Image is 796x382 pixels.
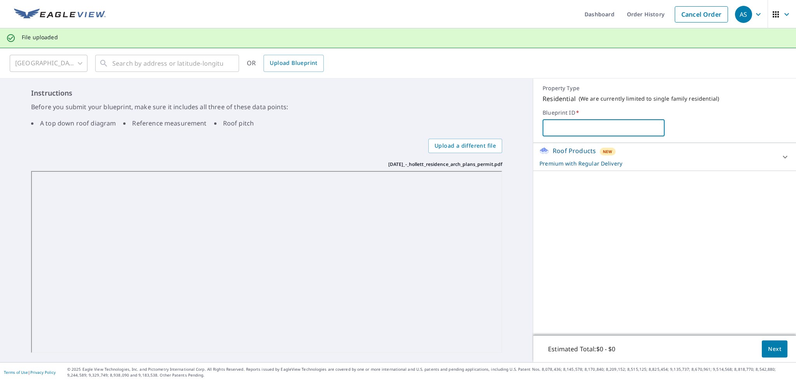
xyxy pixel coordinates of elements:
div: Roof ProductsNewPremium with Regular Delivery [539,146,790,167]
p: Roof Products [553,146,596,155]
p: © 2025 Eagle View Technologies, Inc. and Pictometry International Corp. All Rights Reserved. Repo... [67,366,792,378]
p: Property Type [543,85,787,92]
span: Next [768,344,781,354]
button: Next [762,340,787,358]
div: AS [735,6,752,23]
a: Privacy Policy [30,370,56,375]
p: Premium with Regular Delivery [539,159,776,167]
input: Search by address or latitude-longitude [112,52,223,74]
span: Upload Blueprint [270,58,317,68]
p: ( We are currently limited to single family residential ) [579,95,719,102]
span: New [603,148,613,155]
label: Upload a different file [428,139,502,153]
li: Roof pitch [214,119,254,128]
div: OR [247,55,324,72]
li: Reference measurement [123,119,206,128]
p: File uploaded [22,34,58,41]
a: Cancel Order [675,6,728,23]
h6: Instructions [31,88,502,98]
a: Upload Blueprint [264,55,323,72]
label: Blueprint ID [543,109,787,116]
p: Estimated Total: $0 - $0 [542,340,621,358]
a: Terms of Use [4,370,28,375]
p: | [4,370,56,375]
li: A top down roof diagram [31,119,116,128]
iframe: 2025.10.02_-_hollett_residence_arch_plans_permit.pdf [31,171,502,353]
p: [DATE]_-_hollett_residence_arch_plans_permit.pdf [388,161,502,168]
span: Upload a different file [435,141,496,151]
p: Before you submit your blueprint, make sure it includes all three of these data points: [31,102,502,112]
img: EV Logo [14,9,106,20]
p: Residential [543,94,576,103]
div: [GEOGRAPHIC_DATA] [10,52,87,74]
